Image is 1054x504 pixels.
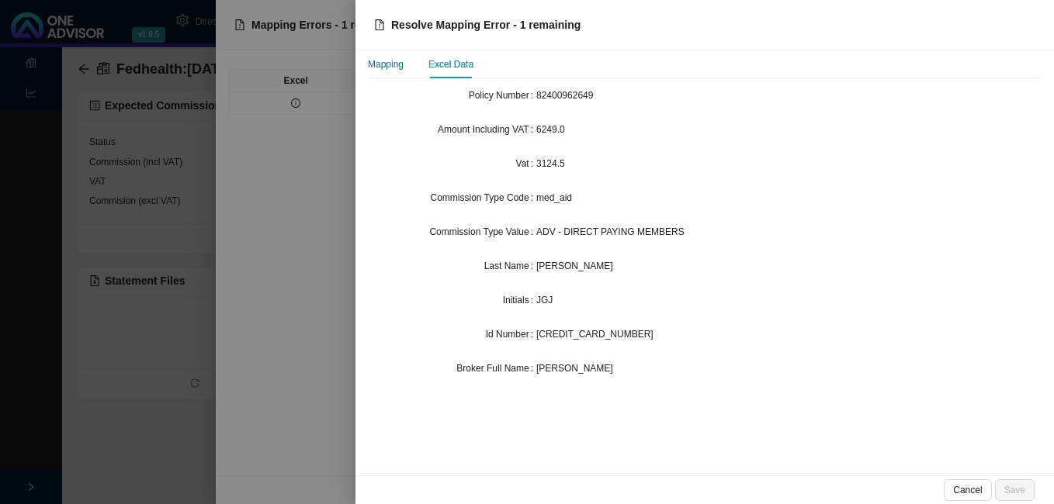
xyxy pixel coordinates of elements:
button: Cancel [944,479,991,501]
div: Mapping [368,57,404,72]
label: Vat [516,153,536,174]
button: Save [995,479,1035,501]
label: Commission Type Value [429,221,536,243]
span: med_aid [536,192,572,203]
span: [CREDIT_CARD_NUMBER] [536,329,654,340]
span: Cancel [953,482,982,498]
label: Commission Type Code [430,187,536,209]
span: 82400962649 [536,90,593,101]
span: file-exclamation [374,19,385,30]
span: JGJ [536,295,553,306]
label: Amount Including VAT [438,119,536,140]
div: Excel Data [428,57,473,72]
label: Policy Number [469,85,536,106]
span: 3124.5 [536,158,565,169]
label: Broker Full Name [456,357,536,379]
span: [PERSON_NAME] [536,261,613,271]
label: Last Name [484,255,536,277]
span: [PERSON_NAME] [536,363,613,374]
label: Id Number [486,323,536,345]
span: Resolve Mapping Error - 1 remaining [391,19,581,31]
span: 6249.0 [536,124,565,135]
label: Initials [503,289,536,311]
span: ADV - DIRECT PAYING MEMBERS [536,226,685,237]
